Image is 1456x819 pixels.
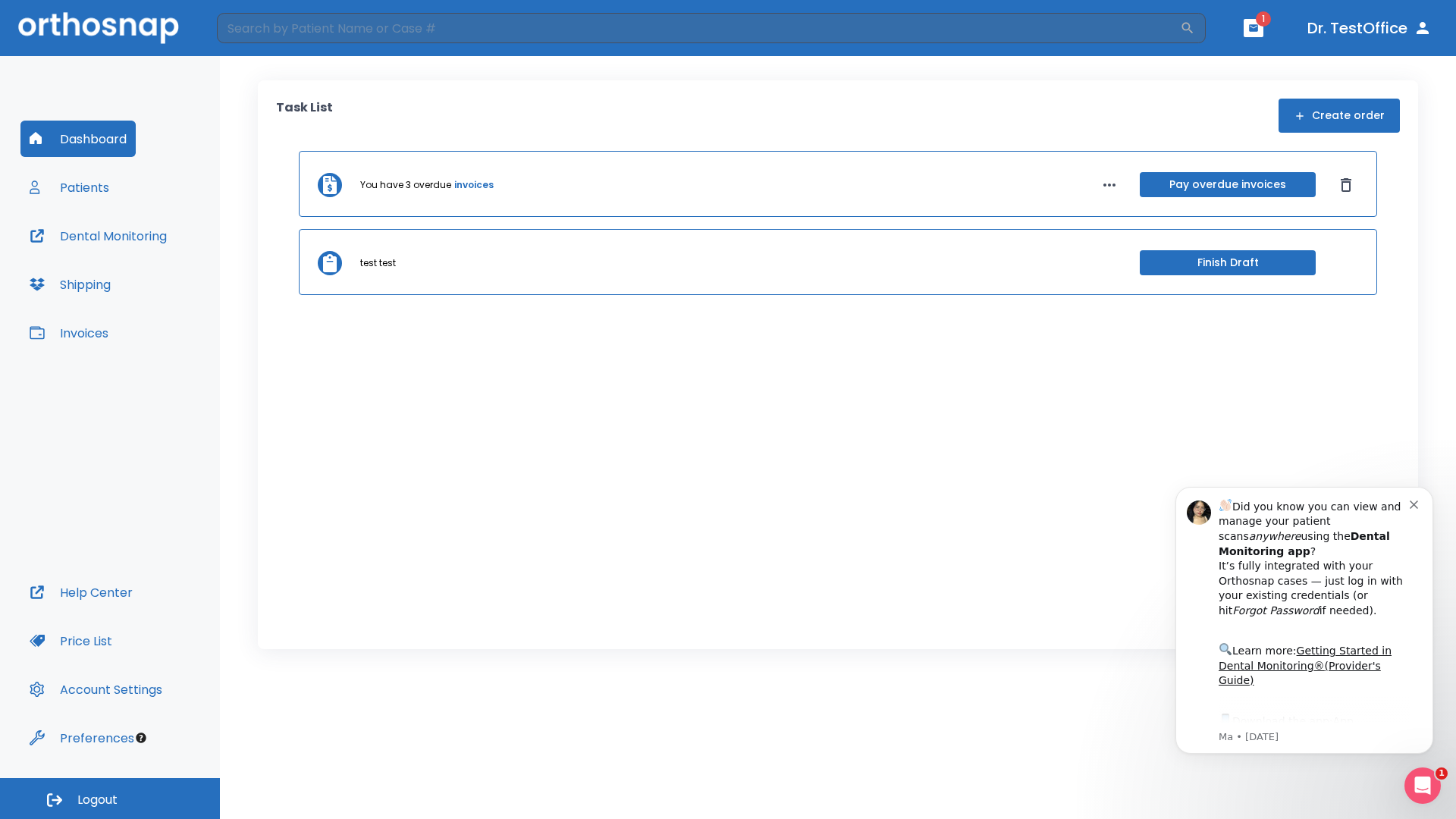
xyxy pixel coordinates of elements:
[20,623,121,659] button: Price List
[20,671,171,708] button: Account Settings
[1140,172,1316,197] button: Pay overdue invoices
[1279,99,1400,133] button: Create order
[20,315,118,351] button: Invoices
[360,256,396,270] p: test test
[20,574,142,610] button: Help Center
[20,121,136,157] button: Dashboard
[20,169,118,206] button: Patients
[20,720,143,756] button: Preferences
[77,792,118,808] span: Logout
[360,178,451,192] p: You have 3 overdue
[454,178,494,192] a: invoices
[18,12,179,43] img: Orthosnap
[20,266,120,303] button: Shipping
[20,218,176,254] button: Dental Monitoring
[1301,14,1438,42] button: Dr. TestOffice
[1140,250,1316,275] button: Finish Draft
[276,99,333,133] p: Task List
[134,731,148,745] div: Tooltip anchor
[1334,173,1358,197] button: Dismiss
[217,13,1180,43] input: Search by Patient Name or Case #
[1404,767,1441,804] iframe: Intercom live chat
[1256,11,1271,27] span: 1
[1153,468,1456,811] iframe: Intercom notifications message
[1436,767,1448,780] span: 1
